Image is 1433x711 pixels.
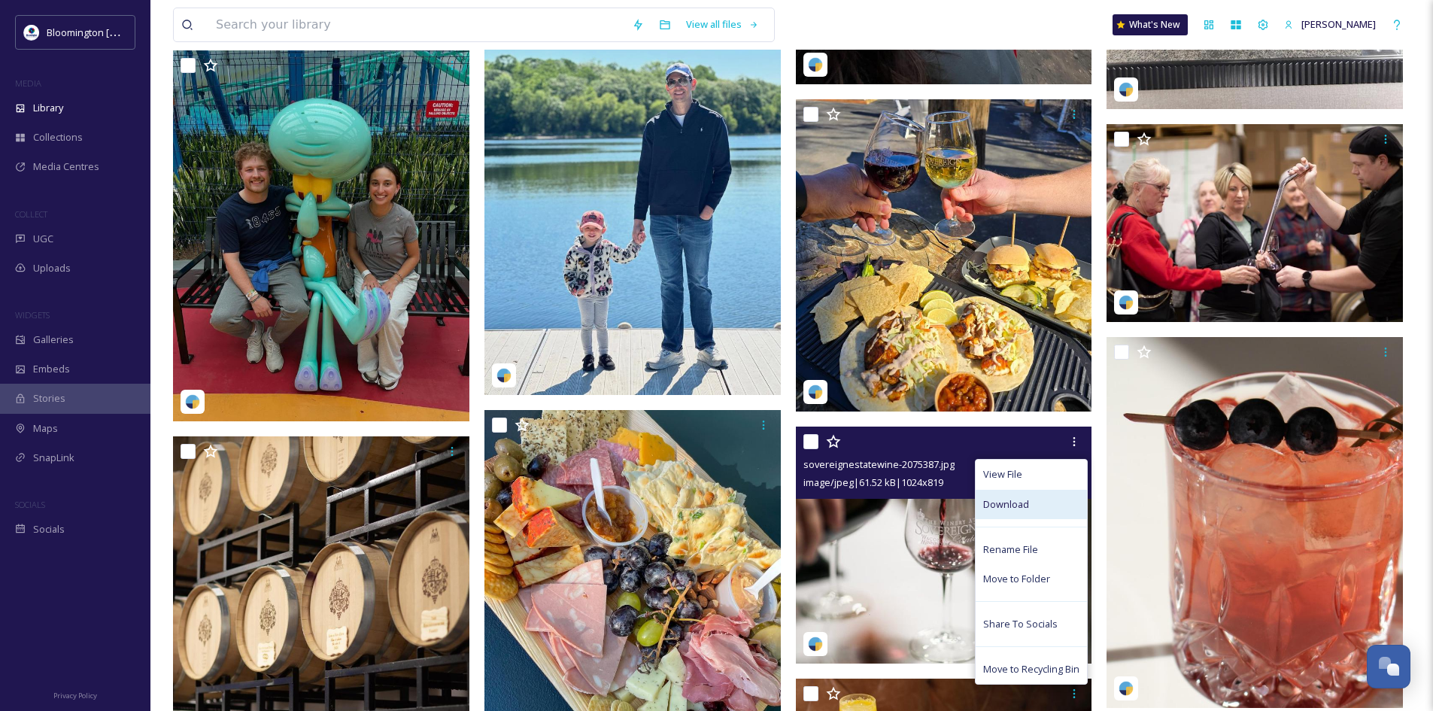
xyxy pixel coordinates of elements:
[53,691,97,700] span: Privacy Policy
[15,77,41,89] span: MEDIA
[803,476,943,489] span: image/jpeg | 61.52 kB | 1024 x 819
[33,522,65,536] span: Socials
[24,25,39,40] img: 429649847_804695101686009_1723528578384153789_n.jpg
[15,208,47,220] span: COLLECT
[33,391,65,406] span: Stories
[1367,645,1410,688] button: Open Chat
[808,384,823,400] img: snapsea-logo.png
[1113,14,1188,35] a: What's New
[33,160,99,174] span: Media Centres
[208,8,624,41] input: Search your library
[33,421,58,436] span: Maps
[33,333,74,347] span: Galleries
[1277,10,1383,39] a: [PERSON_NAME]
[796,99,1092,412] img: sovereignestatewine-1744057361262.jpg
[803,457,955,471] span: sovereignestatewine-2075387.jpg
[1119,295,1134,310] img: snapsea-logo.png
[983,572,1050,586] span: Move to Folder
[983,617,1058,631] span: Share To Socials
[33,232,53,246] span: UGC
[15,309,50,321] span: WIDGETS
[33,101,63,115] span: Library
[1107,124,1403,322] img: sovereignestatewine-1744057359246.jpg
[1119,82,1134,97] img: snapsea-logo.png
[1119,681,1134,696] img: snapsea-logo.png
[983,467,1022,482] span: View File
[983,542,1038,557] span: Rename File
[983,497,1029,512] span: Download
[33,261,71,275] span: Uploads
[33,362,70,376] span: Embeds
[1301,17,1376,31] span: [PERSON_NAME]
[185,394,200,409] img: snapsea-logo.png
[33,130,83,144] span: Collections
[484,24,781,395] img: michaelsicora-18044907362611650.jpeg
[808,637,823,652] img: snapsea-logo.png
[173,50,469,421] img: sam_elg5-18009575237760240.jpeg
[679,10,767,39] a: View all files
[53,685,97,703] a: Privacy Policy
[15,499,45,510] span: SOCIALS
[983,662,1079,676] span: Move to Recycling Bin
[796,427,1092,664] img: sovereignestatewine-2075387.jpg
[1107,337,1403,708] img: firelakerestaurant-2816491.jpg
[808,57,823,72] img: snapsea-logo.png
[47,25,235,39] span: Bloomington [US_STATE] Travel & Tourism
[496,368,512,383] img: snapsea-logo.png
[33,451,74,465] span: SnapLink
